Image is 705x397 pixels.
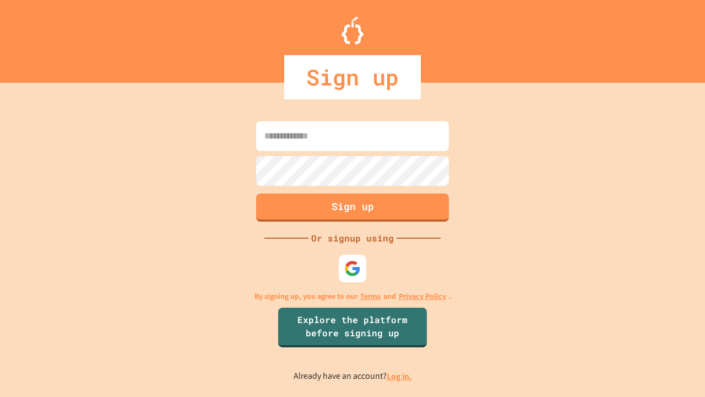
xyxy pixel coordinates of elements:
[278,308,427,347] a: Explore the platform before signing up
[254,291,451,302] p: By signing up, you agree to our and .
[294,369,412,383] p: Already have an account?
[344,260,361,277] img: google-icon.svg
[341,17,364,44] img: Logo.svg
[360,291,381,302] a: Terms
[387,371,412,382] a: Log in.
[399,291,446,302] a: Privacy Policy
[256,194,449,222] button: Sign up
[659,353,694,386] iframe: chat widget
[614,305,694,352] iframe: chat widget
[308,232,397,245] div: Or signup using
[284,55,421,99] div: Sign up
